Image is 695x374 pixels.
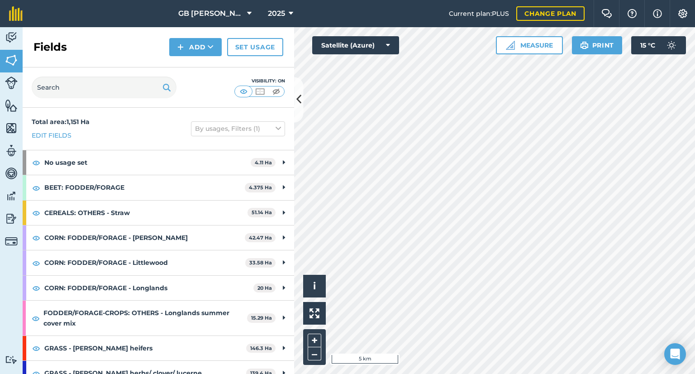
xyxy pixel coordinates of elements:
[178,8,243,19] span: GB [PERSON_NAME] Farms
[43,301,247,336] strong: FODDER/FORAGE-CROPS: OTHERS - Longlands summer cover mix
[23,175,294,200] div: BEET: FODDER/FORAGE4.375 Ha
[9,6,23,21] img: fieldmargin Logo
[249,259,272,266] strong: 33.58 Ha
[572,36,623,54] button: Print
[251,315,272,321] strong: 15.29 Ha
[308,347,321,360] button: –
[44,225,245,250] strong: CORN: FODDER/FORAGE - [PERSON_NAME]
[653,8,662,19] img: svg+xml;base64,PHN2ZyB4bWxucz0iaHR0cDovL3d3dy53My5vcmcvMjAwMC9zdmciIHdpZHRoPSIxNyIgaGVpZ2h0PSIxNy...
[5,167,18,180] img: svg+xml;base64,PD94bWwgdmVyc2lvbj0iMS4wIiBlbmNvZGluZz0idXRmLTgiPz4KPCEtLSBHZW5lcmF0b3I6IEFkb2JlIE...
[238,87,249,96] img: svg+xml;base64,PHN2ZyB4bWxucz0iaHR0cDovL3d3dy53My5vcmcvMjAwMC9zdmciIHdpZHRoPSI1MCIgaGVpZ2h0PSI0MC...
[44,276,253,300] strong: CORN: FODDER/FORAGE - Longlands
[640,36,655,54] span: 15 ° C
[32,313,40,324] img: svg+xml;base64,PHN2ZyB4bWxucz0iaHR0cDovL3d3dy53My5vcmcvMjAwMC9zdmciIHdpZHRoPSIxOCIgaGVpZ2h0PSIyNC...
[32,77,176,98] input: Search
[44,150,251,175] strong: No usage set
[601,9,612,18] img: Two speech bubbles overlapping with the left bubble in the forefront
[308,334,321,347] button: +
[177,42,184,53] img: svg+xml;base64,PHN2ZyB4bWxucz0iaHR0cDovL3d3dy53My5vcmcvMjAwMC9zdmciIHdpZHRoPSIxNCIgaGVpZ2h0PSIyNC...
[191,121,285,136] button: By usages, Filters (1)
[268,8,285,19] span: 2025
[5,235,18,248] img: svg+xml;base64,PD94bWwgdmVyc2lvbj0iMS4wIiBlbmNvZGluZz0idXRmLTgiPz4KPCEtLSBHZW5lcmF0b3I6IEFkb2JlIE...
[32,207,40,218] img: svg+xml;base64,PHN2ZyB4bWxucz0iaHR0cDovL3d3dy53My5vcmcvMjAwMC9zdmciIHdpZHRoPSIxOCIgaGVpZ2h0PSIyNC...
[5,189,18,203] img: svg+xml;base64,PD94bWwgdmVyc2lvbj0iMS4wIiBlbmNvZGluZz0idXRmLTgiPz4KPCEtLSBHZW5lcmF0b3I6IEFkb2JlIE...
[33,40,67,54] h2: Fields
[257,285,272,291] strong: 20 Ha
[44,250,245,275] strong: CORN: FODDER/FORAGE - Littlewood
[580,40,589,51] img: svg+xml;base64,PHN2ZyB4bWxucz0iaHR0cDovL3d3dy53My5vcmcvMjAwMC9zdmciIHdpZHRoPSIxOSIgaGVpZ2h0PSIyNC...
[627,9,638,18] img: A question mark icon
[169,38,222,56] button: Add
[5,77,18,89] img: svg+xml;base64,PD94bWwgdmVyc2lvbj0iMS4wIiBlbmNvZGluZz0idXRmLTgiPz4KPCEtLSBHZW5lcmF0b3I6IEFkb2JlIE...
[23,225,294,250] div: CORN: FODDER/FORAGE - [PERSON_NAME]42.47 Ha
[162,82,171,93] img: svg+xml;base64,PHN2ZyB4bWxucz0iaHR0cDovL3d3dy53My5vcmcvMjAwMC9zdmciIHdpZHRoPSIxOSIgaGVpZ2h0PSIyNC...
[5,53,18,67] img: svg+xml;base64,PHN2ZyB4bWxucz0iaHR0cDovL3d3dy53My5vcmcvMjAwMC9zdmciIHdpZHRoPSI1NiIgaGVpZ2h0PSI2MC...
[496,36,563,54] button: Measure
[5,212,18,225] img: svg+xml;base64,PD94bWwgdmVyc2lvbj0iMS4wIiBlbmNvZGluZz0idXRmLTgiPz4KPCEtLSBHZW5lcmF0b3I6IEFkb2JlIE...
[23,336,294,360] div: GRASS - [PERSON_NAME] heifers146.3 Ha
[23,301,294,336] div: FODDER/FORAGE-CROPS: OTHERS - Longlands summer cover mix15.29 Ha
[23,201,294,225] div: CEREALS: OTHERS - Straw51.14 Ha
[271,87,282,96] img: svg+xml;base64,PHN2ZyB4bWxucz0iaHR0cDovL3d3dy53My5vcmcvMjAwMC9zdmciIHdpZHRoPSI1MCIgaGVpZ2h0PSI0MC...
[23,250,294,275] div: CORN: FODDER/FORAGE - Littlewood33.58 Ha
[313,280,316,292] span: i
[44,336,246,360] strong: GRASS - [PERSON_NAME] heifers
[32,130,71,140] a: Edit fields
[44,175,245,200] strong: BEET: FODDER/FORAGE
[32,283,40,293] img: svg+xml;base64,PHN2ZyB4bWxucz0iaHR0cDovL3d3dy53My5vcmcvMjAwMC9zdmciIHdpZHRoPSIxOCIgaGVpZ2h0PSIyNC...
[252,209,272,216] strong: 51.14 Ha
[227,38,283,56] a: Set usage
[5,144,18,158] img: svg+xml;base64,PD94bWwgdmVyc2lvbj0iMS4wIiBlbmNvZGluZz0idXRmLTgiPz4KPCEtLSBHZW5lcmF0b3I6IEFkb2JlIE...
[662,36,681,54] img: svg+xml;base64,PD94bWwgdmVyc2lvbj0iMS4wIiBlbmNvZGluZz0idXRmLTgiPz4KPCEtLSBHZW5lcmF0b3I6IEFkb2JlIE...
[677,9,688,18] img: A cog icon
[312,36,399,54] button: Satellite (Azure)
[234,77,285,85] div: Visibility: On
[631,36,686,54] button: 15 °C
[255,159,272,166] strong: 4.11 Ha
[23,150,294,175] div: No usage set4.11 Ha
[516,6,585,21] a: Change plan
[44,201,248,225] strong: CEREALS: OTHERS - Straw
[249,235,272,241] strong: 42.47 Ha
[32,182,40,193] img: svg+xml;base64,PHN2ZyB4bWxucz0iaHR0cDovL3d3dy53My5vcmcvMjAwMC9zdmciIHdpZHRoPSIxOCIgaGVpZ2h0PSIyNC...
[249,184,272,191] strong: 4.375 Ha
[506,41,515,50] img: Ruler icon
[303,275,326,297] button: i
[32,232,40,243] img: svg+xml;base64,PHN2ZyB4bWxucz0iaHR0cDovL3d3dy53My5vcmcvMjAwMC9zdmciIHdpZHRoPSIxOCIgaGVpZ2h0PSIyNC...
[32,343,40,354] img: svg+xml;base64,PHN2ZyB4bWxucz0iaHR0cDovL3d3dy53My5vcmcvMjAwMC9zdmciIHdpZHRoPSIxOCIgaGVpZ2h0PSIyNC...
[23,276,294,300] div: CORN: FODDER/FORAGE - Longlands20 Ha
[254,87,266,96] img: svg+xml;base64,PHN2ZyB4bWxucz0iaHR0cDovL3d3dy53My5vcmcvMjAwMC9zdmciIHdpZHRoPSI1MCIgaGVpZ2h0PSI0MC...
[664,343,686,365] div: Open Intercom Messenger
[250,345,272,351] strong: 146.3 Ha
[5,99,18,112] img: svg+xml;base64,PHN2ZyB4bWxucz0iaHR0cDovL3d3dy53My5vcmcvMjAwMC9zdmciIHdpZHRoPSI1NiIgaGVpZ2h0PSI2MC...
[32,258,40,269] img: svg+xml;base64,PHN2ZyB4bWxucz0iaHR0cDovL3d3dy53My5vcmcvMjAwMC9zdmciIHdpZHRoPSIxOCIgaGVpZ2h0PSIyNC...
[309,308,319,318] img: Four arrows, one pointing top left, one top right, one bottom right and the last bottom left
[32,157,40,168] img: svg+xml;base64,PHN2ZyB4bWxucz0iaHR0cDovL3d3dy53My5vcmcvMjAwMC9zdmciIHdpZHRoPSIxOCIgaGVpZ2h0PSIyNC...
[5,31,18,44] img: svg+xml;base64,PD94bWwgdmVyc2lvbj0iMS4wIiBlbmNvZGluZz0idXRmLTgiPz4KPCEtLSBHZW5lcmF0b3I6IEFkb2JlIE...
[32,118,90,126] strong: Total area : 1,151 Ha
[449,9,509,19] span: Current plan : PLUS
[5,355,18,364] img: svg+xml;base64,PD94bWwgdmVyc2lvbj0iMS4wIiBlbmNvZGluZz0idXRmLTgiPz4KPCEtLSBHZW5lcmF0b3I6IEFkb2JlIE...
[5,121,18,135] img: svg+xml;base64,PHN2ZyB4bWxucz0iaHR0cDovL3d3dy53My5vcmcvMjAwMC9zdmciIHdpZHRoPSI1NiIgaGVpZ2h0PSI2MC...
